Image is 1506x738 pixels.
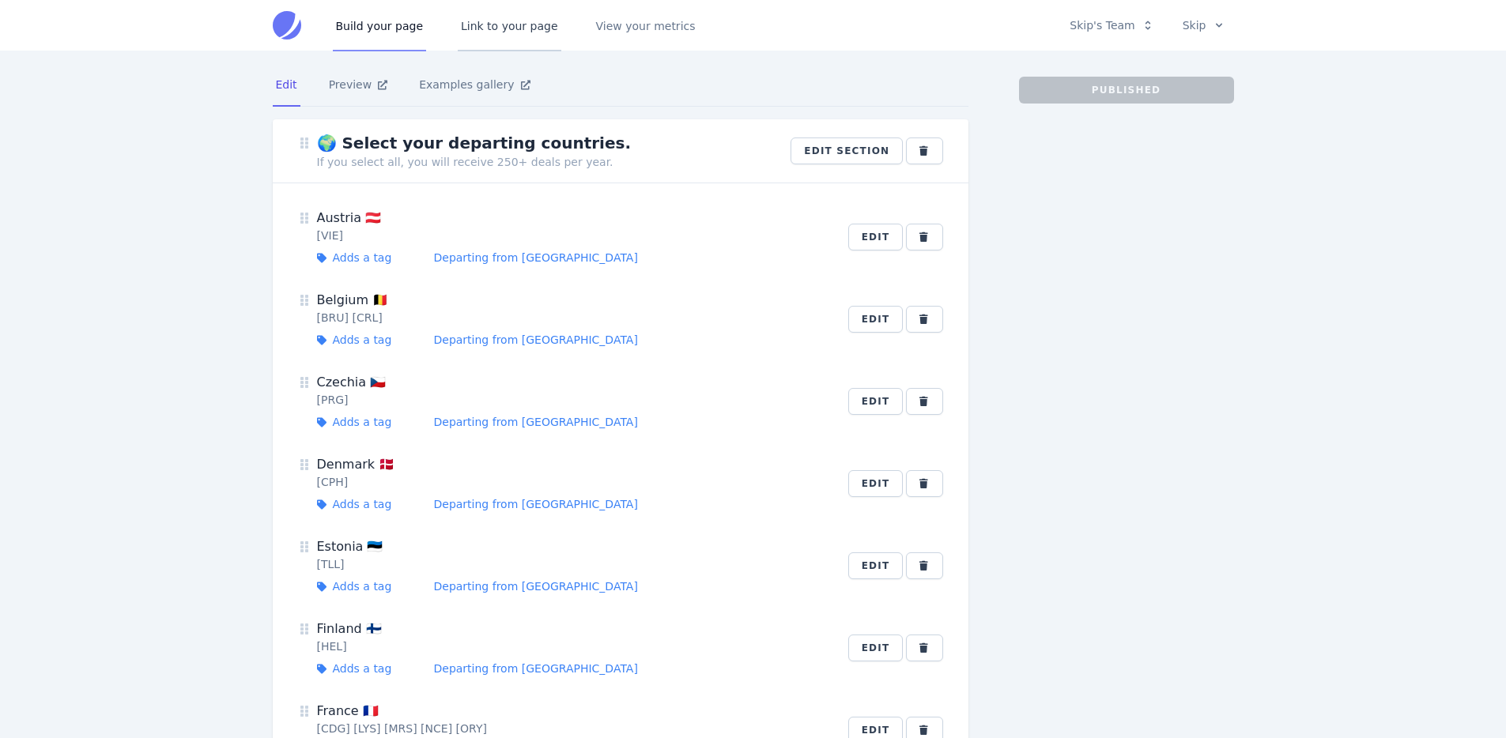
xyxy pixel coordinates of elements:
div: France 🇫🇷 [317,702,829,721]
div: [CDG] [LYS] [MRS] [NCE] [ORY] [317,721,829,736]
a: Examples gallery [416,64,533,107]
div: Austria 🇦🇹 [317,209,829,228]
button: Edit [848,224,904,250]
div: [VIE] [317,228,829,243]
div: [BRU] [CRL] [317,310,829,326]
button: Skip [1172,12,1234,39]
button: Edit section [791,137,903,164]
div: Adds a tag [333,332,434,348]
button: Edit [848,470,904,497]
div: [TLL] [317,556,829,572]
button: Skip's Team [1059,12,1162,39]
div: 🌍 Select your departing countries. [317,132,631,154]
a: Edit [273,64,300,107]
a: Preview [326,64,391,107]
div: Adds a tag [333,250,434,265]
div: Departing from [GEOGRAPHIC_DATA] [434,250,638,265]
div: Finland 🇫🇮 [317,619,829,638]
div: Adds a tag [333,496,434,512]
div: [PRG] [317,392,829,408]
div: Adds a tag [333,661,434,676]
button: Edit [848,388,904,415]
div: Departing from [GEOGRAPHIC_DATA] [434,578,638,594]
div: If you select all, you will receive 250+ deals per year. [317,154,631,170]
div: Departing from [GEOGRAPHIC_DATA] [434,496,638,512]
div: Adds a tag [333,414,434,430]
div: Czechia 🇨🇿 [317,373,829,392]
div: [HEL] [317,638,829,654]
div: Departing from [GEOGRAPHIC_DATA] [434,414,638,430]
div: Estonia 🇪🇪 [317,537,829,556]
div: Departing from [GEOGRAPHIC_DATA] [434,661,638,676]
div: Departing from [GEOGRAPHIC_DATA] [434,332,638,348]
nav: Tabs [273,64,968,107]
button: Edit [848,306,904,333]
button: Edit [848,552,904,579]
div: Belgium 🇧🇪 [317,291,829,310]
button: Edit [848,634,904,661]
button: Published [1019,77,1234,104]
div: Adds a tag [333,578,434,594]
div: Denmark 🇩🇰 [317,455,829,474]
div: [CPH] [317,474,829,490]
